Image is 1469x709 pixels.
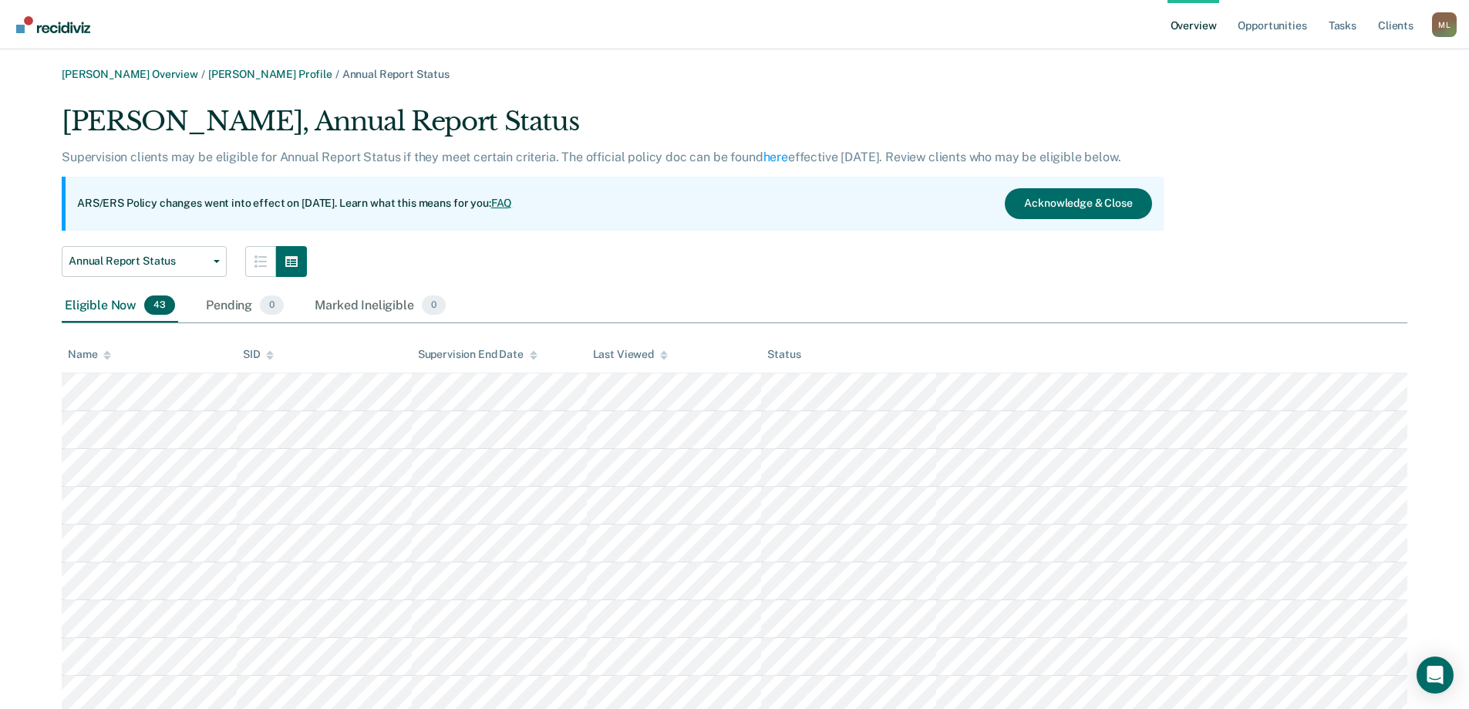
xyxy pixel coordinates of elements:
span: / [332,68,342,80]
div: SID [243,348,275,361]
img: Recidiviz [16,16,90,33]
div: Marked Ineligible0 [312,289,449,323]
div: Last Viewed [593,348,668,361]
span: Annual Report Status [69,255,207,268]
div: Eligible Now43 [62,289,178,323]
span: 0 [260,295,284,316]
span: 43 [144,295,175,316]
div: Pending0 [203,289,287,323]
div: M L [1432,12,1457,37]
div: Open Intercom Messenger [1417,657,1454,694]
a: here [763,150,788,164]
div: [PERSON_NAME], Annual Report Status [62,106,1164,150]
span: 0 [422,295,446,316]
span: / [198,68,208,80]
p: Supervision clients may be eligible for Annual Report Status if they meet certain criteria. The o... [62,150,1120,164]
button: Profile dropdown button [1432,12,1457,37]
div: Name [68,348,111,361]
a: [PERSON_NAME] Profile [208,68,332,80]
button: Acknowledge & Close [1005,188,1151,219]
a: FAQ [491,197,513,209]
button: Annual Report Status [62,246,227,277]
div: Supervision End Date [418,348,537,361]
div: Status [767,348,800,361]
a: [PERSON_NAME] Overview [62,68,198,80]
p: ARS/ERS Policy changes went into effect on [DATE]. Learn what this means for you: [77,196,512,211]
span: Annual Report Status [342,68,450,80]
